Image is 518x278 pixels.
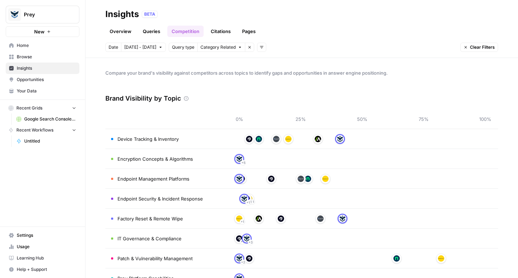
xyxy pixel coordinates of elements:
span: Settings [17,232,76,239]
span: Learning Hub [17,255,76,261]
div: Insights [105,9,139,20]
img: y3w3h94b0k7kz0qahyhbpe784kd8 [315,136,321,142]
span: Endpoint Management Platforms [117,175,189,182]
span: Recent Workflows [16,127,53,133]
span: Encryption Concepts & Algorithms [117,155,193,162]
button: Clear Filters [460,43,498,52]
span: + 1 [241,238,244,245]
a: Google Search Console - [DOMAIN_NAME] [13,113,79,125]
img: jdti2ndlpxazkj27ljkeevpkh1lu [236,156,242,162]
a: Pages [238,26,260,37]
span: Date [109,44,118,50]
span: Endpoint Security & Incident Response [117,195,203,202]
img: bunfjhtyx67j9bjcrbwii576fc58 [438,255,444,262]
button: New [6,26,79,37]
img: 6l343k4nrtmvoj17iq9n9o7vmv34 [273,136,279,142]
span: IT Governance & Compliance [117,235,182,242]
span: Usage [17,244,76,250]
a: Citations [206,26,235,37]
a: Your Data [6,85,79,97]
img: n1lzpscwgdi1vuimlij5jder9bw5 [278,215,284,222]
a: Queries [138,26,164,37]
img: jdti2ndlpxazkj27ljkeevpkh1lu [236,176,242,182]
span: Query type [172,44,194,50]
img: Prey Logo [8,8,21,21]
img: n1lzpscwgdi1vuimlij5jder9bw5 [246,136,252,142]
img: 79p8gvuoufl3ugmllqrr1wssmxg9 [256,136,262,142]
img: jdti2ndlpxazkj27ljkeevpkh1lu [337,136,343,142]
span: Device Tracking & Inventory [117,135,179,143]
span: + 1 [246,199,250,206]
span: Opportunities [17,76,76,83]
span: Home [17,42,76,49]
span: Compare your brand's visibility against competitors across topics to identify gaps and opportunit... [105,69,498,76]
h3: Brand Visibility by Topic [105,93,181,103]
span: Your Data [17,88,76,94]
img: n1lzpscwgdi1vuimlij5jder9bw5 [236,235,242,242]
img: 6l343k4nrtmvoj17iq9n9o7vmv34 [317,215,324,222]
span: + 3 [248,239,253,246]
span: Google Search Console - [DOMAIN_NAME] [24,116,76,122]
img: n1lzpscwgdi1vuimlij5jder9bw5 [246,255,252,262]
button: [DATE] - [DATE] [121,43,166,52]
button: Recent Workflows [6,125,79,135]
a: Browse [6,51,79,63]
span: Untitled [24,138,76,144]
a: Untitled [13,135,79,147]
span: Insights [17,65,76,71]
span: 0% [232,116,246,123]
span: 50% [355,116,370,123]
a: Usage [6,241,79,252]
img: 79p8gvuoufl3ugmllqrr1wssmxg9 [393,255,400,262]
span: + 1 [241,218,244,225]
span: New [34,28,45,35]
a: Home [6,40,79,51]
span: + 5 [241,159,245,166]
img: jdti2ndlpxazkj27ljkeevpkh1lu [244,235,250,242]
img: y3w3h94b0k7kz0qahyhbpe784kd8 [256,215,262,222]
span: Patch & Vulnerability Management [117,255,193,262]
a: Competition [167,26,204,37]
button: Workspace: Prey [6,6,79,23]
img: jdti2ndlpxazkj27ljkeevpkh1lu [236,255,242,262]
img: 6l343k4nrtmvoj17iq9n9o7vmv34 [298,176,304,182]
a: Overview [105,26,136,37]
span: 75% [417,116,431,123]
span: 100% [478,116,492,123]
img: jdti2ndlpxazkj27ljkeevpkh1lu [339,215,346,222]
span: + 1 [251,198,254,205]
img: bunfjhtyx67j9bjcrbwii576fc58 [322,176,329,182]
img: 79p8gvuoufl3ugmllqrr1wssmxg9 [305,176,311,182]
span: Factory Reset & Remote Wipe [117,215,183,222]
img: bunfjhtyx67j9bjcrbwii576fc58 [236,215,242,222]
span: + 2 [241,259,245,266]
a: Settings [6,230,79,241]
span: Clear Filters [470,44,495,50]
button: Help + Support [6,264,79,275]
span: + 1 [248,198,252,205]
img: n1lzpscwgdi1vuimlij5jder9bw5 [268,176,274,182]
button: Category Related [197,43,245,52]
a: Learning Hub [6,252,79,264]
span: Category Related [200,44,236,50]
span: Browse [17,54,76,60]
img: jdti2ndlpxazkj27ljkeevpkh1lu [241,196,247,202]
img: bunfjhtyx67j9bjcrbwii576fc58 [285,136,292,142]
a: Insights [6,63,79,74]
span: 25% [294,116,308,123]
span: Recent Grids [16,105,42,111]
button: Recent Grids [6,103,79,113]
span: [DATE] - [DATE] [124,44,156,50]
span: Prey [24,11,67,18]
span: Help + Support [17,266,76,273]
div: BETA [142,11,158,18]
a: Opportunities [6,74,79,85]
